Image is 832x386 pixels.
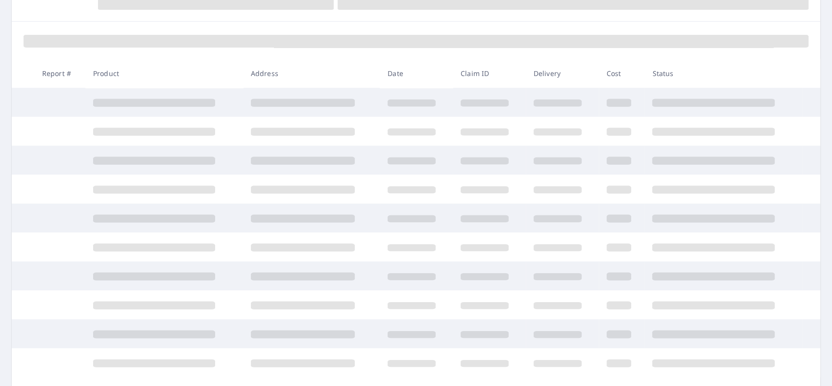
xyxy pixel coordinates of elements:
th: Status [644,59,802,88]
th: Claim ID [453,59,526,88]
th: Cost [599,59,645,88]
th: Address [243,59,380,88]
th: Delivery [526,59,599,88]
th: Date [380,59,453,88]
th: Report # [34,59,85,88]
th: Product [85,59,243,88]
